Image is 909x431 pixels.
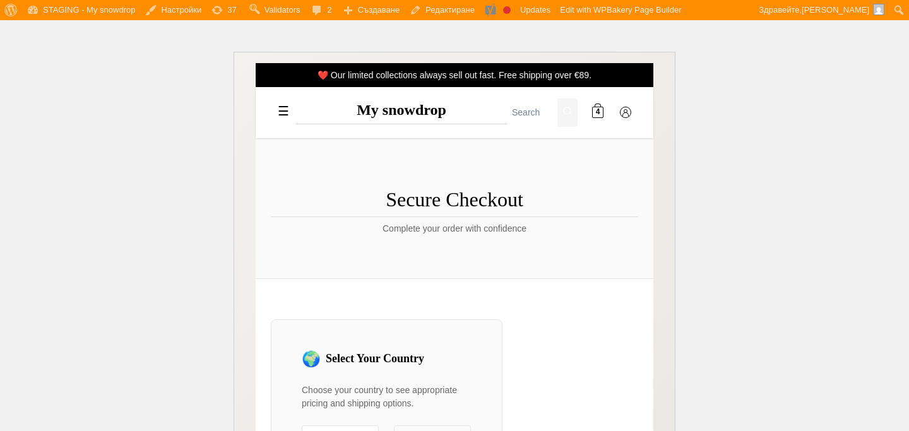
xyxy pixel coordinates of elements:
[596,107,600,119] span: 4
[802,5,869,15] span: [PERSON_NAME]
[302,384,472,410] p: Choose your country to see appropriate pricing and shipping options.
[585,100,610,126] a: 4
[302,350,472,369] h3: Select Your Country
[357,102,446,118] a: My snowdrop
[256,63,653,87] div: ❤️ Our limited collections always sell out fast. Free shipping over €89.
[507,98,557,127] input: Search
[302,350,321,369] span: 🌍
[503,6,511,14] div: Focus keyphrase not set
[271,187,638,216] h1: Secure Checkout
[271,222,638,235] p: Complete your order with confidence
[271,99,296,124] label: Toggle mobile menu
